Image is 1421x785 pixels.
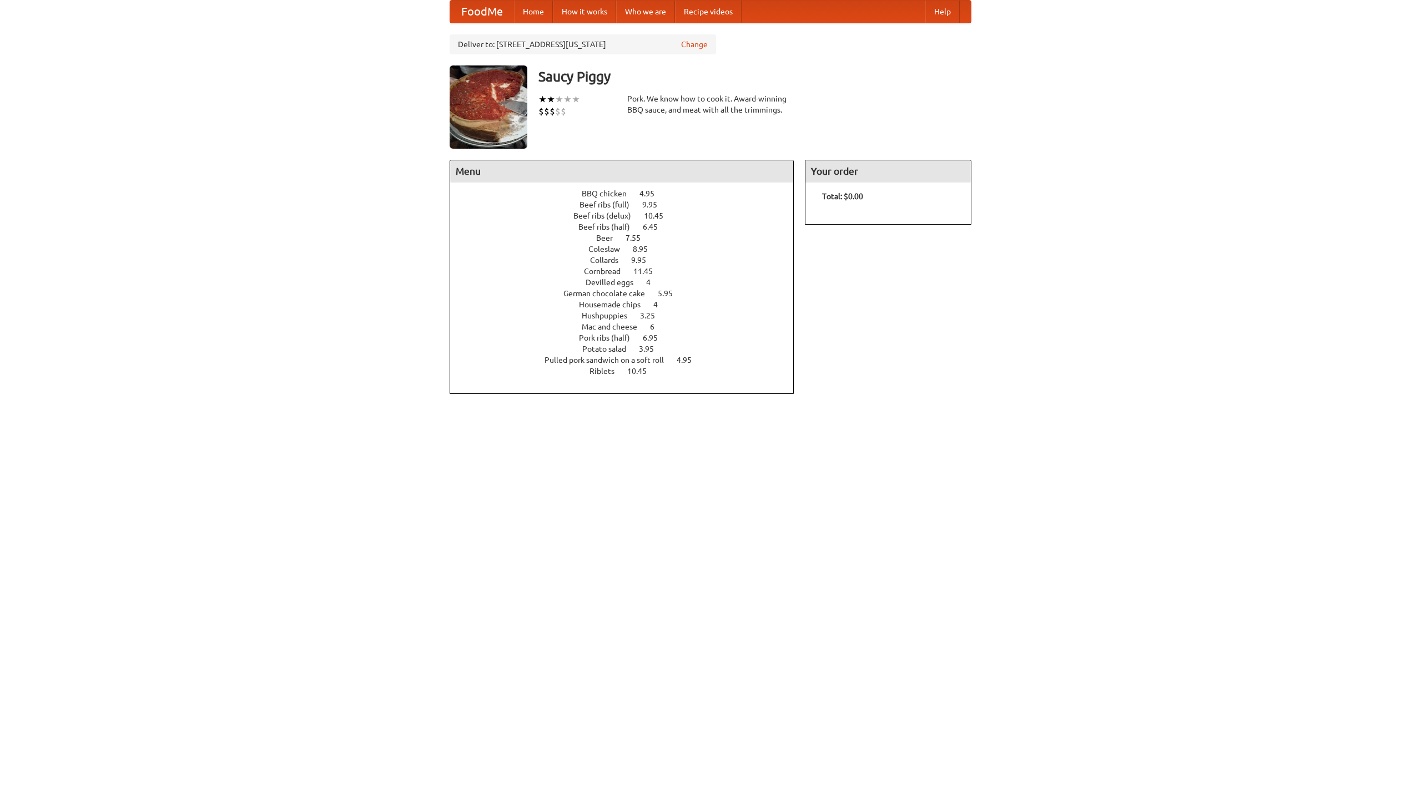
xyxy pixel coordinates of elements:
span: 3.95 [639,345,665,353]
a: Housemade chips 4 [579,300,678,309]
span: Hushpuppies [582,311,638,320]
a: Help [925,1,960,23]
span: BBQ chicken [582,189,638,198]
li: ★ [563,93,572,105]
span: 6 [650,322,666,331]
a: Riblets 10.45 [589,367,667,376]
a: Potato salad 3.95 [582,345,674,353]
span: 3.25 [640,311,666,320]
a: FoodMe [450,1,514,23]
a: Beef ribs (half) 6.45 [578,222,678,231]
li: $ [550,105,555,118]
a: Pork ribs (half) 6.95 [579,333,678,342]
a: Hushpuppies 3.25 [582,311,676,320]
span: 6.45 [643,222,669,231]
li: $ [561,105,566,118]
a: German chocolate cake 5.95 [563,289,693,298]
span: 6.95 [643,333,669,342]
div: Pork. We know how to cook it. Award-winning BBQ sauce, and meat with all the trimmings. [627,93,794,115]
span: 4 [646,278,662,287]
a: Change [681,39,708,50]
span: Mac and cheese [582,322,648,331]
li: $ [538,105,544,118]
span: Pork ribs (half) [579,333,641,342]
span: Riblets [589,367,626,376]
a: Pulled pork sandwich on a soft roll 4.95 [545,356,712,364]
a: Collards 9.95 [590,256,667,265]
span: Cornbread [584,267,632,276]
h4: Your order [805,160,971,183]
b: Total: $0.00 [822,192,863,201]
a: Beef ribs (delux) 10.45 [573,211,684,220]
span: Beer [596,234,624,242]
a: Who we are [616,1,675,23]
li: $ [544,105,550,118]
span: Pulled pork sandwich on a soft roll [545,356,675,364]
li: ★ [538,93,547,105]
span: 4.95 [639,189,666,198]
span: 9.95 [631,256,657,265]
span: Devilled eggs [586,278,644,287]
li: ★ [572,93,580,105]
span: 8.95 [633,245,659,254]
span: Collards [590,256,629,265]
a: Recipe videos [675,1,742,23]
span: 4 [653,300,669,309]
span: 4.95 [677,356,703,364]
a: Beef ribs (full) 9.95 [580,200,678,209]
a: Coleslaw 8.95 [588,245,668,254]
span: Potato salad [582,345,637,353]
a: Home [514,1,553,23]
li: ★ [555,93,563,105]
h3: Saucy Piggy [538,65,971,88]
a: Devilled eggs 4 [586,278,671,287]
span: 5.95 [658,289,684,298]
span: Beef ribs (full) [580,200,641,209]
h4: Menu [450,160,793,183]
span: Beef ribs (delux) [573,211,642,220]
span: Beef ribs (half) [578,222,641,231]
span: German chocolate cake [563,289,656,298]
span: 7.55 [626,234,652,242]
span: Coleslaw [588,245,631,254]
span: 10.45 [644,211,674,220]
img: angular.jpg [450,65,527,149]
span: 11.45 [633,267,664,276]
a: Beer 7.55 [596,234,661,242]
span: 9.95 [642,200,668,209]
span: 10.45 [627,367,658,376]
li: ★ [547,93,555,105]
a: How it works [553,1,616,23]
div: Deliver to: [STREET_ADDRESS][US_STATE] [450,34,716,54]
a: BBQ chicken 4.95 [582,189,675,198]
span: Housemade chips [579,300,652,309]
a: Cornbread 11.45 [584,267,673,276]
li: $ [555,105,561,118]
a: Mac and cheese 6 [582,322,675,331]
